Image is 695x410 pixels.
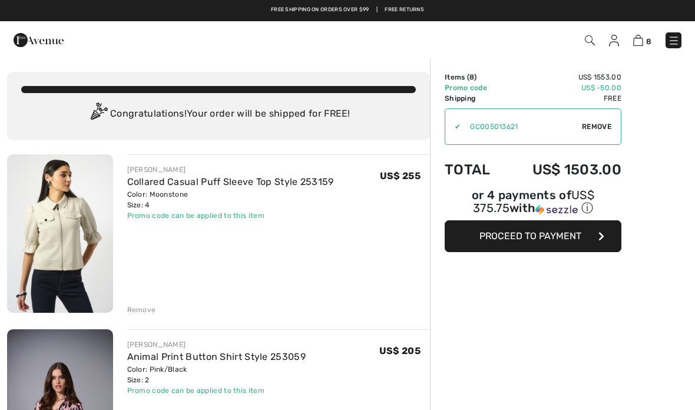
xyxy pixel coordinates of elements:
[582,121,611,132] span: Remove
[505,93,621,104] td: Free
[445,190,621,216] div: or 4 payments of with
[445,82,505,93] td: Promo code
[271,6,369,14] a: Free shipping on orders over $99
[473,188,594,215] span: US$ 375.75
[445,72,505,82] td: Items ( )
[505,150,621,190] td: US$ 1503.00
[379,345,421,356] span: US$ 205
[461,109,582,144] input: Promo code
[505,72,621,82] td: US$ 1553.00
[585,35,595,45] img: Search
[479,230,581,242] span: Proceed to Payment
[445,121,461,132] div: ✔
[646,37,651,46] span: 8
[127,351,306,362] a: Animal Print Button Shirt Style 253059
[633,33,651,47] a: 8
[445,190,621,220] div: or 4 payments ofUS$ 375.75withSezzle Click to learn more about Sezzle
[385,6,424,14] a: Free Returns
[127,189,334,210] div: Color: Moonstone Size: 4
[668,35,680,47] img: Menu
[7,154,113,313] img: Collared Casual Puff Sleeve Top Style 253159
[633,35,643,46] img: Shopping Bag
[127,364,306,385] div: Color: Pink/Black Size: 2
[14,34,64,45] a: 1ère Avenue
[127,210,334,221] div: Promo code can be applied to this item
[127,339,306,350] div: [PERSON_NAME]
[445,93,505,104] td: Shipping
[380,170,421,181] span: US$ 255
[469,73,474,81] span: 8
[376,6,378,14] span: |
[445,150,505,190] td: Total
[127,164,334,175] div: [PERSON_NAME]
[127,176,334,187] a: Collared Casual Puff Sleeve Top Style 253159
[127,305,156,315] div: Remove
[609,35,619,47] img: My Info
[535,204,578,215] img: Sezzle
[21,102,416,126] div: Congratulations! Your order will be shipped for FREE!
[505,82,621,93] td: US$ -50.00
[127,385,306,396] div: Promo code can be applied to this item
[445,220,621,252] button: Proceed to Payment
[87,102,110,126] img: Congratulation2.svg
[14,28,64,52] img: 1ère Avenue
